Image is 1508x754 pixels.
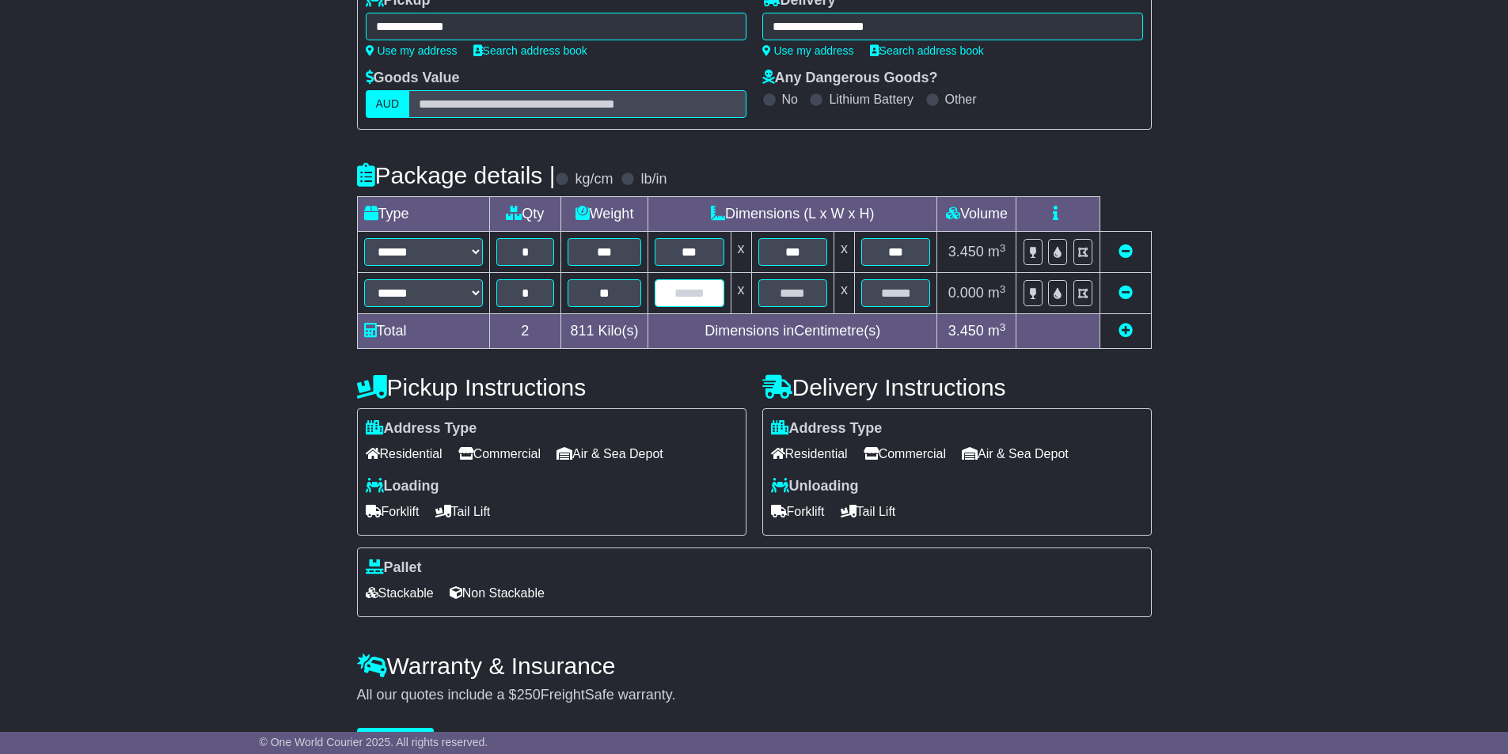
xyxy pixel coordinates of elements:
td: Dimensions (L x W x H) [648,197,937,232]
label: No [782,92,798,107]
span: Air & Sea Depot [962,441,1069,466]
label: kg/cm [575,171,613,188]
label: Pallet [366,559,422,577]
td: Qty [489,197,561,232]
h4: Package details | [357,162,556,188]
div: All our quotes include a $ FreightSafe warranty. [357,687,1152,704]
span: Non Stackable [450,581,545,605]
span: Stackable [366,581,434,605]
label: Address Type [771,420,883,438]
td: Dimensions in Centimetre(s) [648,314,937,349]
span: © One World Courier 2025. All rights reserved. [260,736,488,748]
td: Type [357,197,489,232]
a: Use my address [366,44,458,57]
h4: Delivery Instructions [762,374,1152,400]
label: Loading [366,478,439,495]
sup: 3 [1000,283,1006,295]
td: 2 [489,314,561,349]
a: Remove this item [1119,244,1133,260]
sup: 3 [1000,242,1006,254]
td: x [834,232,854,273]
span: Air & Sea Depot [556,441,663,466]
td: x [834,273,854,314]
td: x [731,232,751,273]
sup: 3 [1000,321,1006,333]
a: Use my address [762,44,854,57]
h4: Warranty & Insurance [357,653,1152,679]
td: x [731,273,751,314]
span: m [988,323,1006,339]
label: Lithium Battery [829,92,914,107]
label: Address Type [366,420,477,438]
label: Unloading [771,478,859,495]
label: Goods Value [366,70,460,87]
a: Remove this item [1119,285,1133,301]
a: Search address book [870,44,984,57]
span: Tail Lift [841,499,896,524]
span: m [988,285,1006,301]
span: Forklift [771,499,825,524]
label: AUD [366,90,410,118]
td: Kilo(s) [561,314,648,349]
td: Weight [561,197,648,232]
span: Commercial [458,441,541,466]
a: Search address book [473,44,587,57]
span: 811 [571,323,594,339]
span: Commercial [864,441,946,466]
label: Other [945,92,977,107]
label: Any Dangerous Goods? [762,70,938,87]
span: m [988,244,1006,260]
label: lb/in [640,171,667,188]
span: Residential [366,441,443,466]
h4: Pickup Instructions [357,374,746,400]
a: Add new item [1119,323,1133,339]
span: 3.450 [948,323,984,339]
span: Residential [771,441,848,466]
span: 3.450 [948,244,984,260]
span: Forklift [366,499,420,524]
span: 0.000 [948,285,984,301]
span: Tail Lift [435,499,491,524]
span: 250 [517,687,541,703]
td: Volume [937,197,1016,232]
td: Total [357,314,489,349]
